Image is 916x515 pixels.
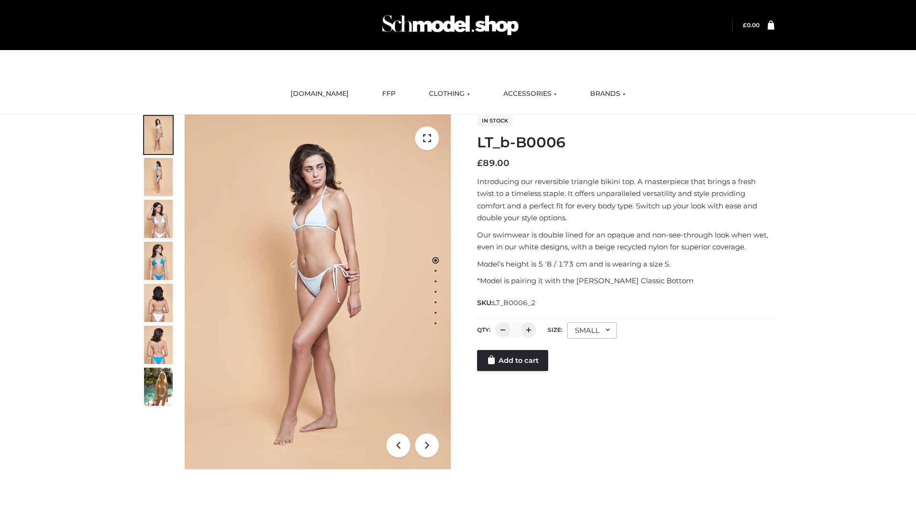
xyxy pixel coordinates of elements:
[144,242,173,280] img: ArielClassicBikiniTop_CloudNine_AzureSky_OW114ECO_4-scaled.jpg
[583,83,633,104] a: BRANDS
[477,175,774,224] p: Introducing our reversible triangle bikini top. A masterpiece that brings a fresh twist to a time...
[144,368,173,406] img: Arieltop_CloudNine_AzureSky2.jpg
[283,83,356,104] a: [DOMAIN_NAME]
[477,158,483,168] span: £
[144,158,173,196] img: ArielClassicBikiniTop_CloudNine_AzureSky_OW114ECO_2-scaled.jpg
[375,83,403,104] a: FFP
[477,258,774,270] p: Model’s height is 5 ‘8 / 173 cm and is wearing a size S.
[477,297,537,309] span: SKU:
[477,229,774,253] p: Our swimwear is double lined for an opaque and non-see-through look when wet, even in our white d...
[477,326,490,333] label: QTY:
[743,21,760,29] bdi: 0.00
[567,322,617,339] div: SMALL
[477,115,513,126] span: In stock
[743,21,760,29] a: £0.00
[185,114,451,469] img: LT_b-B0006
[743,21,747,29] span: £
[379,6,522,44] img: Schmodel Admin 964
[477,158,510,168] bdi: 89.00
[144,200,173,238] img: ArielClassicBikiniTop_CloudNine_AzureSky_OW114ECO_3-scaled.jpg
[493,299,536,307] span: LT_B0006_2
[496,83,564,104] a: ACCESSORIES
[144,284,173,322] img: ArielClassicBikiniTop_CloudNine_AzureSky_OW114ECO_7-scaled.jpg
[477,350,548,371] a: Add to cart
[422,83,477,104] a: CLOTHING
[548,326,562,333] label: Size:
[144,116,173,154] img: ArielClassicBikiniTop_CloudNine_AzureSky_OW114ECO_1-scaled.jpg
[144,326,173,364] img: ArielClassicBikiniTop_CloudNine_AzureSky_OW114ECO_8-scaled.jpg
[477,275,774,287] p: *Model is pairing it with the [PERSON_NAME] Classic Bottom
[477,134,774,151] h1: LT_b-B0006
